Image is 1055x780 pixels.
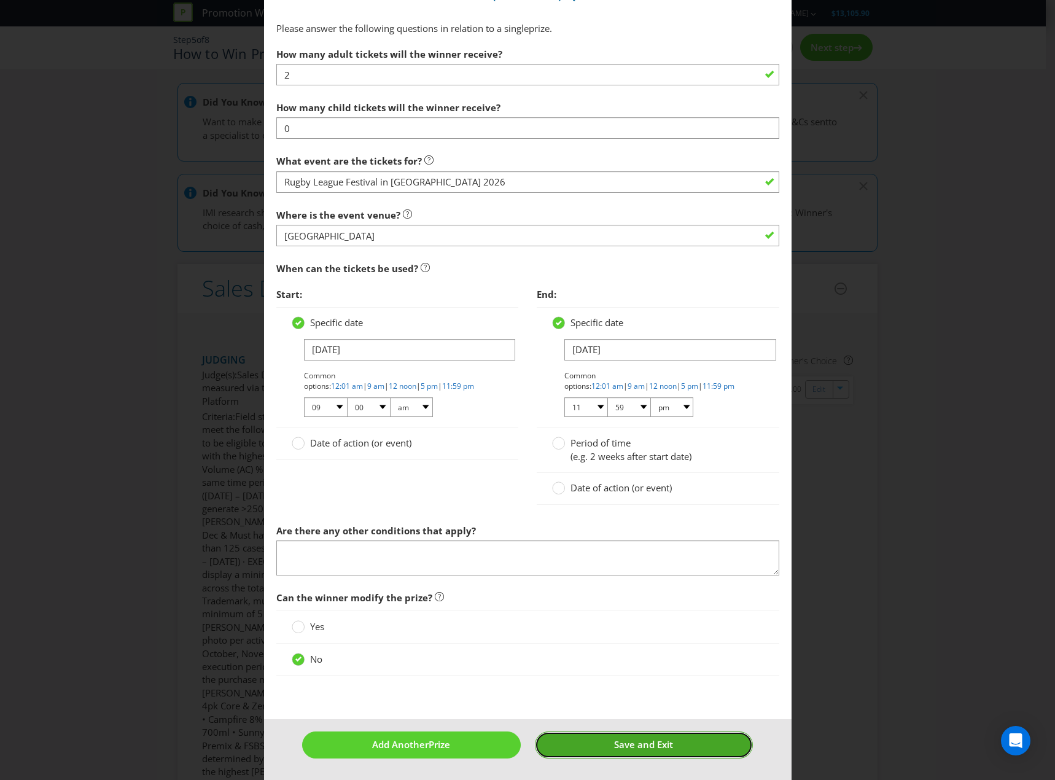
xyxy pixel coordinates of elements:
[276,48,502,60] span: How many adult tickets will the winner receive?
[363,381,367,391] span: |
[529,22,550,34] span: prize
[570,482,672,494] span: Date of action (or event)
[677,381,681,391] span: |
[421,381,438,391] a: 5 pm
[570,316,623,329] span: Specific date
[310,316,363,329] span: Specific date
[302,731,520,758] button: Add AnotherPrize
[276,525,476,537] span: Are there any other conditions that apply?
[367,381,384,391] a: 9 am
[429,738,450,751] span: Prize
[310,437,411,449] span: Date of action (or event)
[310,653,322,665] span: No
[276,101,500,114] span: How many child tickets will the winner receive?
[698,381,703,391] span: |
[310,620,324,633] span: Yes
[304,339,516,361] input: DD/MM/YY
[389,381,416,391] a: 12 noon
[276,171,779,193] input: the Starlight Children's Foundation Star Ball Melbourne 2017
[570,450,691,462] span: (e.g. 2 weeks after start date)
[372,738,429,751] span: Add Another
[550,22,552,34] span: .
[331,381,363,391] a: 12:01 am
[537,288,556,300] span: End:
[276,262,418,275] span: When can the tickets be used?
[304,370,335,391] span: Common options:
[535,731,753,758] button: Save and Exit
[442,381,474,391] a: 11:59 pm
[276,288,302,300] span: Start:
[623,381,628,391] span: |
[276,225,779,246] input: the Plaza Ballroom, Regent Theatre, Melbourne
[276,155,422,167] span: What event are the tickets for?
[384,381,389,391] span: |
[1001,726,1030,755] div: Open Intercom Messenger
[628,381,645,391] a: 9 am
[614,738,673,751] span: Save and Exit
[649,381,677,391] a: 12 noon
[438,381,442,391] span: |
[703,381,734,391] a: 11:59 pm
[564,370,596,391] span: Common options:
[570,437,631,449] span: Period of time
[416,381,421,391] span: |
[564,339,776,361] input: DD/MM/YY
[645,381,649,391] span: |
[276,209,400,221] span: Where is the event venue?
[276,22,529,34] span: Please answer the following questions in relation to a single
[591,381,623,391] a: 12:01 am
[681,381,698,391] a: 5 pm
[276,591,432,604] span: Can the winner modify the prize?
